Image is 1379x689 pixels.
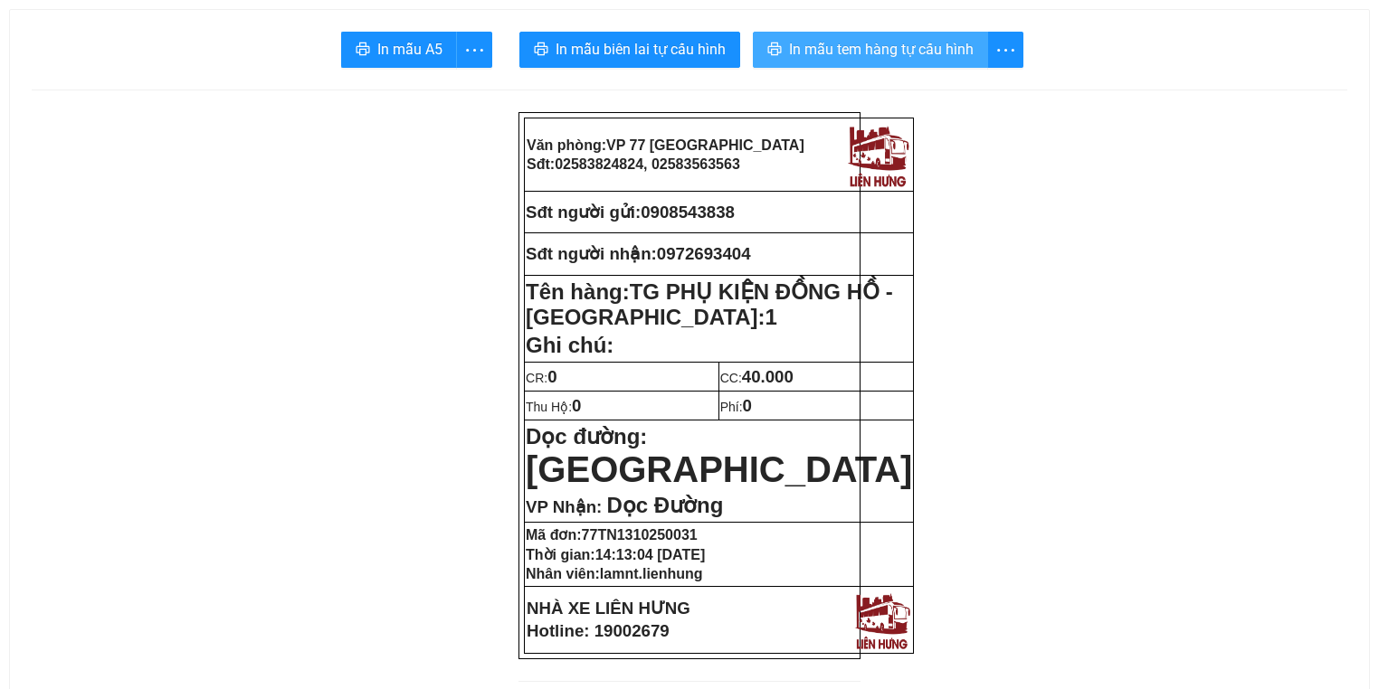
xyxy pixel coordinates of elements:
span: VP Nhận: [526,497,602,516]
span: 0908543838 [182,128,249,142]
span: [GEOGRAPHIC_DATA] [526,449,912,489]
button: more [456,32,492,68]
span: lamnt.lienhung [600,566,703,581]
strong: Tên hàng: [526,279,893,329]
span: printer [534,42,548,59]
strong: Dọc đường: [526,424,912,486]
span: Phí: [720,400,752,414]
button: printerIn mẫu A5 [341,32,457,68]
span: Thu Hộ: [526,400,581,414]
img: logo [851,589,913,651]
span: CC: [720,371,794,385]
span: 0 [743,396,752,415]
img: logo [843,120,912,189]
span: more [457,39,491,61]
strong: Nhân viên: [526,566,703,581]
img: logo [195,13,265,88]
span: 14:13:04 [DATE] [595,547,706,562]
span: 0908543838 [641,203,735,222]
strong: Thời gian: [526,547,705,562]
span: 0 [572,396,581,415]
span: 0 [547,367,556,386]
strong: Sđt người nhận: [526,244,657,263]
span: In mẫu A5 [377,38,442,61]
strong: Văn phòng: [527,137,804,153]
button: more [987,32,1023,68]
strong: SĐT gửi: [132,128,249,142]
strong: Sđt: [527,156,740,172]
span: printer [356,42,370,59]
strong: Nhà xe Liên Hưng [6,9,149,28]
strong: NHÀ XE LIÊN HƯNG [527,599,690,618]
span: CR: [526,371,557,385]
span: 40.000 [742,367,794,386]
strong: VP: 77 [GEOGRAPHIC_DATA], [GEOGRAPHIC_DATA] [6,32,192,90]
button: printerIn mẫu tem hàng tự cấu hình [753,32,988,68]
span: 02583824824, 02583563563 [555,156,740,172]
strong: Hotline: 19002679 [527,621,670,640]
span: Dọc Đường [606,493,723,517]
span: 1 [765,305,776,329]
span: In mẫu biên lai tự cấu hình [556,38,726,61]
strong: Mã đơn: [526,527,698,543]
span: printer [767,42,782,59]
span: In mẫu tem hàng tự cấu hình [789,38,974,61]
strong: Sđt người gửi: [526,203,641,222]
strong: Người gửi: [6,128,65,142]
span: Ghi chú: [526,333,613,357]
span: more [988,39,1022,61]
span: TG PHỤ KIỆN ĐỒNG HỒ - [GEOGRAPHIC_DATA]: [526,279,893,329]
span: 0972693404 [657,244,751,263]
button: printerIn mẫu biên lai tự cấu hình [519,32,740,68]
span: VP 77 [GEOGRAPHIC_DATA] [606,137,804,153]
span: 77TN1310250031 [582,527,698,543]
strong: Phiếu gửi hàng [74,98,197,117]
